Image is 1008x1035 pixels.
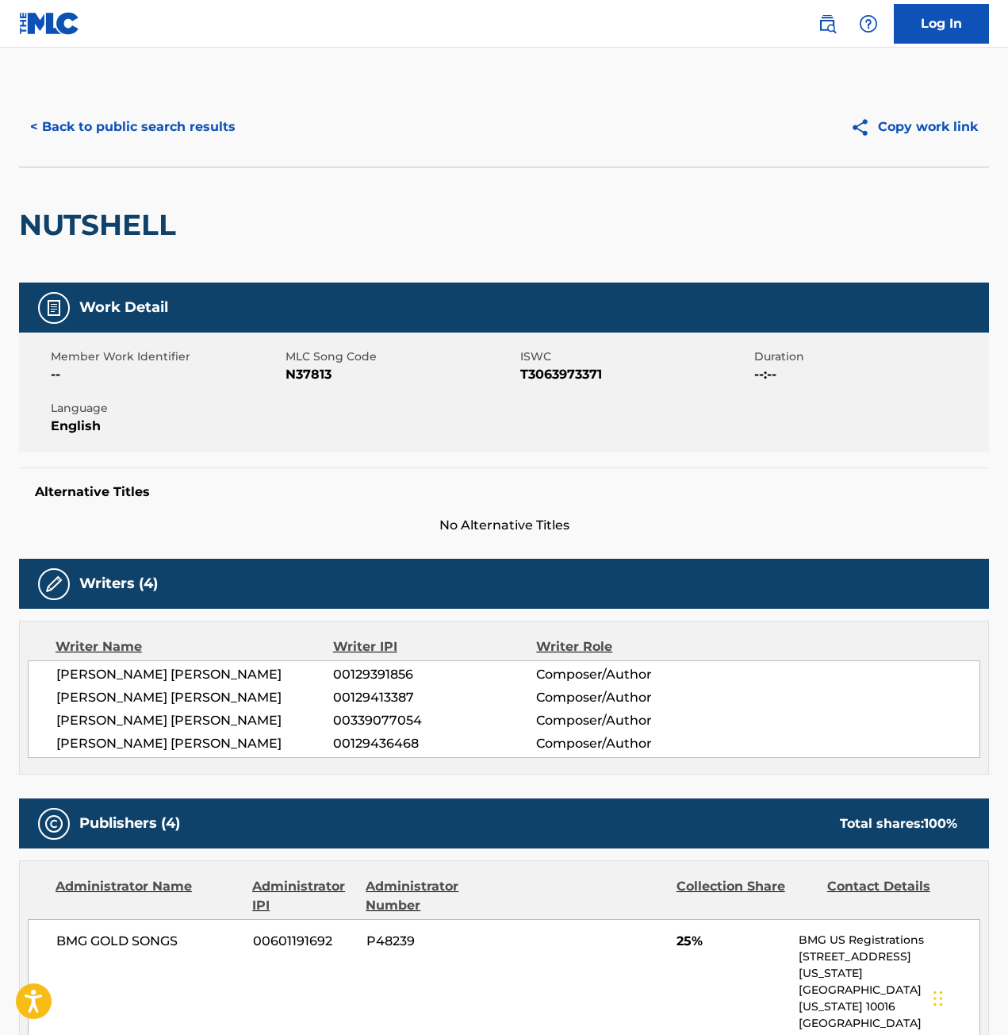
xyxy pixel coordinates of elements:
a: Log In [894,4,989,44]
span: Duration [754,348,985,365]
span: Language [51,400,282,417]
span: Member Work Identifier [51,348,282,365]
p: [US_STATE][GEOGRAPHIC_DATA][US_STATE] 10016 [799,965,979,1015]
span: No Alternative Titles [19,516,989,535]
iframe: Chat Widget [929,959,1008,1035]
img: search [818,14,837,33]
span: Composer/Author [536,711,721,730]
h5: Work Detail [79,298,168,317]
span: ISWC [520,348,751,365]
button: Copy work link [839,107,989,147]
img: Copy work link [850,117,878,137]
h5: Writers (4) [79,575,158,593]
div: Collection Share [676,877,815,915]
h5: Alternative Titles [35,484,973,500]
span: -- [51,365,282,384]
span: BMG GOLD SONGS [56,932,241,951]
span: Composer/Author [536,734,721,753]
div: Writer Name [56,637,333,656]
span: T3063973371 [520,365,751,384]
div: Drag [933,975,943,1022]
h2: NUTSHELL [19,207,184,243]
span: P48239 [366,932,505,951]
button: < Back to public search results [19,107,247,147]
div: Administrator IPI [252,877,354,915]
span: [PERSON_NAME] [PERSON_NAME] [56,665,333,684]
span: 00339077054 [333,711,536,730]
p: [GEOGRAPHIC_DATA] [799,1015,979,1032]
div: Total shares: [840,814,957,833]
span: 00601191692 [253,932,355,951]
a: Public Search [811,8,843,40]
span: Composer/Author [536,688,721,707]
img: Publishers [44,814,63,833]
div: Help [853,8,884,40]
div: Writer Role [536,637,721,656]
span: 00129391856 [333,665,536,684]
h5: Publishers (4) [79,814,180,833]
span: 100 % [924,816,957,831]
span: --:-- [754,365,985,384]
span: N37813 [286,365,516,384]
img: Writers [44,575,63,594]
span: [PERSON_NAME] [PERSON_NAME] [56,734,333,753]
p: [STREET_ADDRESS] [799,948,979,965]
span: 00129413387 [333,688,536,707]
img: MLC Logo [19,12,80,35]
span: 00129436468 [333,734,536,753]
span: MLC Song Code [286,348,516,365]
div: Contact Details [827,877,966,915]
span: [PERSON_NAME] [PERSON_NAME] [56,688,333,707]
span: English [51,417,282,436]
div: Administrator Name [56,877,240,915]
img: Work Detail [44,298,63,317]
span: Composer/Author [536,665,721,684]
div: Administrator Number [366,877,504,915]
div: Writer IPI [333,637,537,656]
img: help [859,14,878,33]
span: [PERSON_NAME] [PERSON_NAME] [56,711,333,730]
span: 25% [676,932,788,951]
p: BMG US Registrations [799,932,979,948]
